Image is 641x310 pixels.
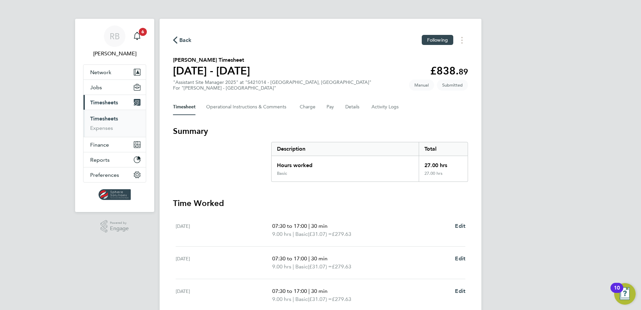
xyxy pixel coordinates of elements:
[90,69,111,75] span: Network
[277,171,287,176] div: Basic
[173,198,468,209] h3: Time Worked
[308,263,332,270] span: (£31.07) =
[83,152,146,167] button: Reports
[332,231,351,237] span: £279.63
[83,189,146,200] a: Go to home page
[90,142,109,148] span: Finance
[83,50,146,58] span: Rob Bennett
[455,223,465,229] span: Edit
[110,226,129,231] span: Engage
[293,296,294,302] span: |
[419,171,468,182] div: 27.00 hrs
[419,142,468,156] div: Total
[300,99,316,115] button: Charge
[90,115,118,122] a: Timesheets
[455,222,465,230] a: Edit
[614,288,620,297] div: 10
[83,65,146,80] button: Network
[427,37,448,43] span: Following
[459,67,468,76] span: 89
[173,99,195,115] button: Timesheet
[179,36,192,44] span: Back
[99,189,131,200] img: spheresolutions-logo-retina.png
[293,263,294,270] span: |
[311,288,328,294] span: 30 min
[308,223,310,229] span: |
[272,288,307,294] span: 07:30 to 17:00
[293,231,294,237] span: |
[455,287,465,295] a: Edit
[176,287,272,303] div: [DATE]
[173,36,192,44] button: Back
[83,167,146,182] button: Preferences
[90,84,102,91] span: Jobs
[272,255,307,262] span: 07:30 to 17:00
[90,125,113,131] a: Expenses
[83,25,146,58] a: RB[PERSON_NAME]
[110,220,129,226] span: Powered by
[90,157,110,163] span: Reports
[430,64,468,77] app-decimal: £838.
[173,126,468,137] h3: Summary
[272,223,307,229] span: 07:30 to 17:00
[455,255,465,262] span: Edit
[345,99,361,115] button: Details
[272,263,291,270] span: 9.00 hrs
[83,110,146,137] div: Timesheets
[437,80,468,91] span: This timesheet is Submitted.
[456,35,468,45] button: Timesheets Menu
[83,137,146,152] button: Finance
[455,255,465,263] a: Edit
[139,28,147,36] span: 6
[272,142,419,156] div: Description
[206,99,289,115] button: Operational Instructions & Comments
[419,156,468,171] div: 27.00 hrs
[272,156,419,171] div: Hours worked
[271,142,468,182] div: Summary
[332,263,351,270] span: £279.63
[90,99,118,106] span: Timesheets
[422,35,453,45] button: Following
[90,172,119,178] span: Preferences
[173,85,371,91] div: For "[PERSON_NAME] - [GEOGRAPHIC_DATA]"
[173,56,250,64] h2: [PERSON_NAME] Timesheet
[308,231,332,237] span: (£31.07) =
[327,99,335,115] button: Pay
[311,223,328,229] span: 30 min
[332,296,351,302] span: £279.63
[83,95,146,110] button: Timesheets
[272,231,291,237] span: 9.00 hrs
[308,255,310,262] span: |
[295,263,308,271] span: Basic
[295,230,308,238] span: Basic
[130,25,144,47] a: 6
[614,283,636,305] button: Open Resource Center, 10 new notifications
[173,80,371,91] div: "Assistant Site Manager 2025" at "S421014 - [GEOGRAPHIC_DATA], [GEOGRAPHIC_DATA]"
[371,99,400,115] button: Activity Logs
[173,64,250,77] h1: [DATE] - [DATE]
[308,288,310,294] span: |
[272,296,291,302] span: 9.00 hrs
[176,255,272,271] div: [DATE]
[101,220,129,233] a: Powered byEngage
[75,19,154,212] nav: Main navigation
[409,80,434,91] span: This timesheet was manually created.
[311,255,328,262] span: 30 min
[176,222,272,238] div: [DATE]
[295,295,308,303] span: Basic
[83,80,146,95] button: Jobs
[308,296,332,302] span: (£31.07) =
[110,32,120,41] span: RB
[455,288,465,294] span: Edit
